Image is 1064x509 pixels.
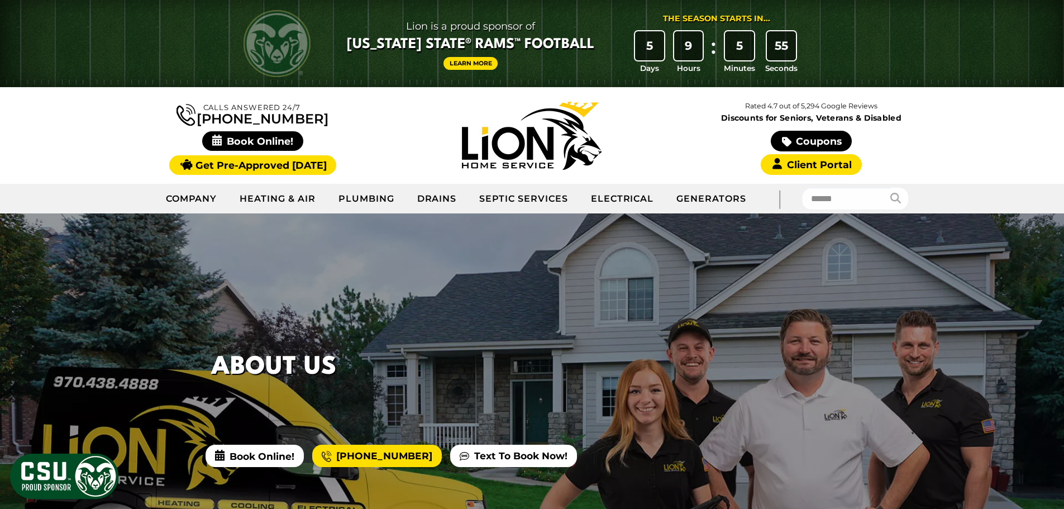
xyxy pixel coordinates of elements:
[244,10,311,77] img: CSU Rams logo
[640,63,659,74] span: Days
[724,63,755,74] span: Minutes
[757,184,802,213] div: |
[725,31,754,60] div: 5
[674,114,949,122] span: Discounts for Seniors, Veterans & Disabled
[169,155,336,175] a: Get Pre-Approved [DATE]
[708,31,719,74] div: :
[663,13,770,25] div: The Season Starts in...
[761,154,861,175] a: Client Portal
[206,445,304,467] span: Book Online!
[677,63,700,74] span: Hours
[347,17,594,35] span: Lion is a proud sponsor of
[580,185,666,213] a: Electrical
[771,131,851,151] a: Coupons
[202,131,303,151] span: Book Online!
[671,100,951,112] p: Rated 4.7 out of 5,294 Google Reviews
[228,185,327,213] a: Heating & Air
[674,31,703,60] div: 9
[347,35,594,54] span: [US_STATE] State® Rams™ Football
[8,452,120,501] img: CSU Sponsor Badge
[443,57,498,70] a: Learn More
[155,185,229,213] a: Company
[327,185,406,213] a: Plumbing
[211,349,336,386] h1: About Us
[176,102,328,126] a: [PHONE_NUMBER]
[635,31,664,60] div: 5
[765,63,798,74] span: Seconds
[462,102,602,170] img: Lion Home Service
[468,185,579,213] a: Septic Services
[450,445,577,467] a: Text To Book Now!
[312,445,442,467] a: [PHONE_NUMBER]
[767,31,796,60] div: 55
[665,185,757,213] a: Generators
[406,185,469,213] a: Drains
